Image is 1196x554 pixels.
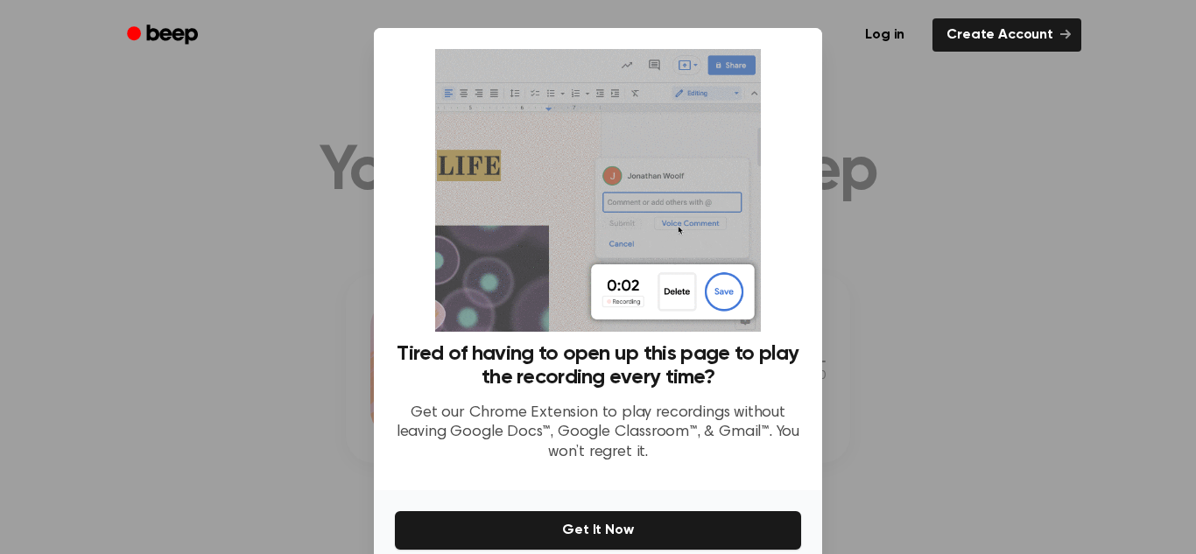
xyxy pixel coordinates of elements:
[395,511,801,550] button: Get It Now
[932,18,1081,52] a: Create Account
[395,342,801,389] h3: Tired of having to open up this page to play the recording every time?
[395,403,801,463] p: Get our Chrome Extension to play recordings without leaving Google Docs™, Google Classroom™, & Gm...
[435,49,760,332] img: Beep extension in action
[115,18,214,53] a: Beep
[848,15,922,55] a: Log in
